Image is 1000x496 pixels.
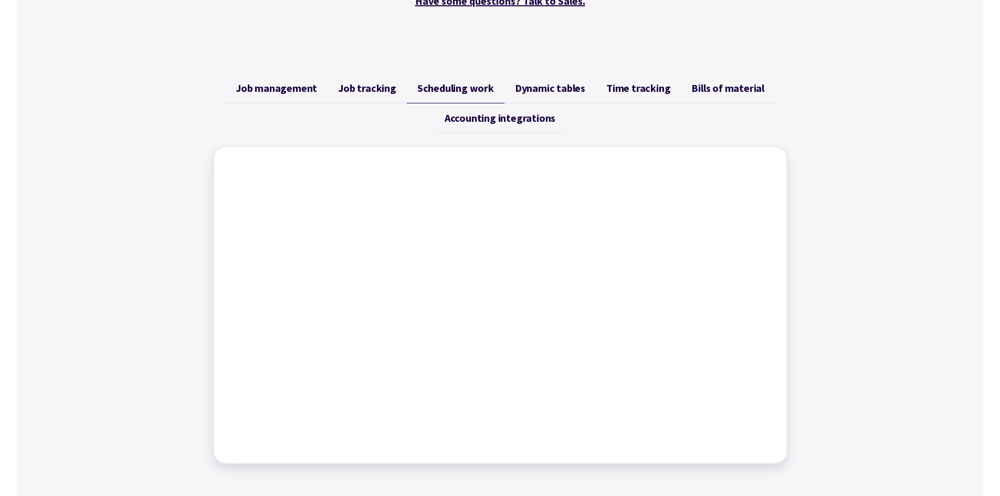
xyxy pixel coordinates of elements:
[691,82,764,94] span: Bills of material
[515,82,585,94] span: Dynamic tables
[236,82,317,94] span: Job management
[606,82,670,94] span: Time tracking
[445,112,555,124] span: Accounting integrations
[417,82,494,94] span: Scheduling work
[338,82,396,94] span: Job tracking
[225,157,776,452] iframe: Factory - Scheduling work and events using Planner
[825,383,1000,496] iframe: Chat Widget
